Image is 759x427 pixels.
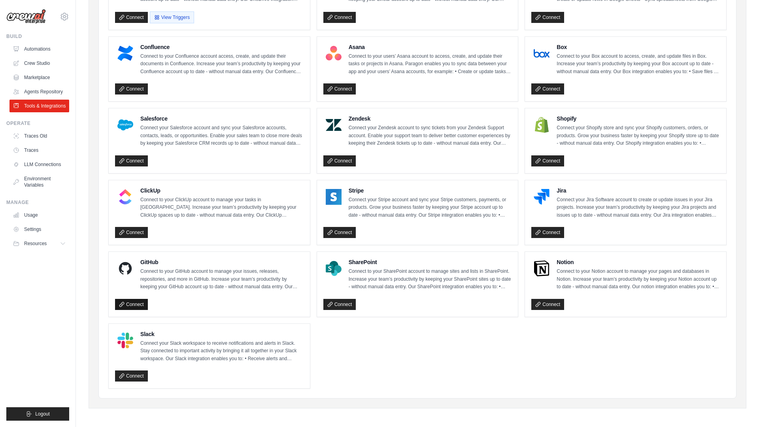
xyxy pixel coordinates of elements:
[531,12,564,23] a: Connect
[140,340,304,363] p: Connect your Slack workspace to receive notifications and alerts in Slack. Stay connected to impo...
[6,407,69,421] button: Logout
[349,268,512,291] p: Connect to your SharePoint account to manage sites and lists in SharePoint. Increase your team’s ...
[115,299,148,310] a: Connect
[557,268,720,291] p: Connect to your Notion account to manage your pages and databases in Notion. Increase your team’s...
[9,172,69,191] a: Environment Variables
[117,261,133,276] img: GitHub Logo
[6,33,69,40] div: Build
[531,155,564,166] a: Connect
[117,333,133,348] img: Slack Logo
[117,189,133,205] img: ClickUp Logo
[534,261,549,276] img: Notion Logo
[349,187,512,195] h4: Stripe
[140,196,304,219] p: Connect to your ClickUp account to manage your tasks in [GEOGRAPHIC_DATA]. Increase your team’s p...
[9,43,69,55] a: Automations
[6,120,69,127] div: Operate
[557,258,720,266] h4: Notion
[9,223,69,236] a: Settings
[9,144,69,157] a: Traces
[349,43,512,51] h4: Asana
[9,237,69,250] button: Resources
[557,196,720,219] p: Connect your Jira Software account to create or update issues in your Jira projects. Increase you...
[531,227,564,238] a: Connect
[9,57,69,70] a: Crew Studio
[557,43,720,51] h4: Box
[323,227,356,238] a: Connect
[557,187,720,195] h4: Jira
[115,227,148,238] a: Connect
[140,330,304,338] h4: Slack
[557,115,720,123] h4: Shopify
[140,268,304,291] p: Connect to your GitHub account to manage your issues, releases, repositories, and more in GitHub....
[24,240,47,247] span: Resources
[9,158,69,171] a: LLM Connections
[326,45,342,61] img: Asana Logo
[534,45,549,61] img: Box Logo
[9,71,69,84] a: Marketplace
[9,85,69,98] a: Agents Repository
[326,189,342,205] img: Stripe Logo
[140,187,304,195] h4: ClickUp
[323,83,356,94] a: Connect
[9,130,69,142] a: Traces Old
[115,83,148,94] a: Connect
[6,199,69,206] div: Manage
[140,258,304,266] h4: GitHub
[140,53,304,76] p: Connect to your Confluence account access, create, and update their documents in Confluence. Incr...
[117,45,133,61] img: Confluence Logo
[326,261,342,276] img: SharePoint Logo
[349,115,512,123] h4: Zendesk
[140,124,304,147] p: Connect your Salesforce account and sync your Salesforce accounts, contacts, leads, or opportunit...
[323,299,356,310] a: Connect
[35,411,50,417] span: Logout
[531,299,564,310] a: Connect
[349,196,512,219] p: Connect your Stripe account and sync your Stripe customers, payments, or products. Grow your busi...
[9,209,69,221] a: Usage
[534,117,549,133] img: Shopify Logo
[323,155,356,166] a: Connect
[531,83,564,94] a: Connect
[349,124,512,147] p: Connect your Zendesk account to sync tickets from your Zendesk Support account. Enable your suppo...
[557,53,720,76] p: Connect to your Box account to access, create, and update files in Box. Increase your team’s prod...
[534,189,549,205] img: Jira Logo
[557,124,720,147] p: Connect your Shopify store and sync your Shopify customers, orders, or products. Grow your busine...
[326,117,342,133] img: Zendesk Logo
[9,100,69,112] a: Tools & Integrations
[115,155,148,166] a: Connect
[323,12,356,23] a: Connect
[6,9,46,24] img: Logo
[117,117,133,133] img: Salesforce Logo
[349,258,512,266] h4: SharePoint
[150,11,194,23] button: View Triggers
[140,43,304,51] h4: Confluence
[115,12,148,23] a: Connect
[349,53,512,76] p: Connect to your users’ Asana account to access, create, and update their tasks or projects in Asa...
[115,370,148,382] a: Connect
[140,115,304,123] h4: Salesforce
